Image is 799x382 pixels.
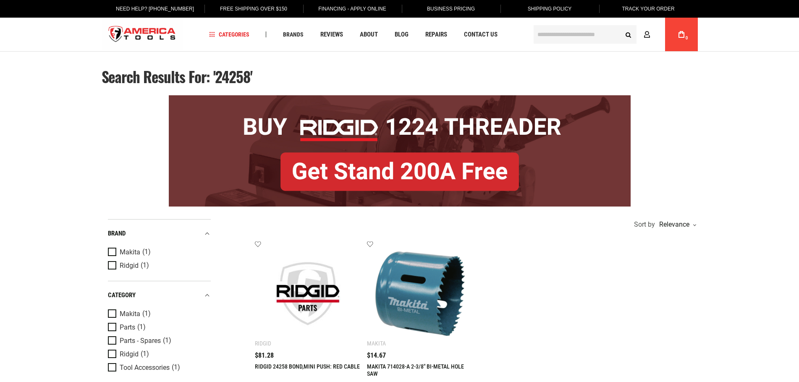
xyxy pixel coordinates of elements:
[460,29,501,40] a: Contact Us
[108,323,209,332] a: Parts (1)
[172,364,180,371] span: (1)
[102,65,253,87] span: Search results for: '24258'
[108,261,209,270] a: Ridgid (1)
[108,290,211,301] div: category
[317,29,347,40] a: Reviews
[320,31,343,38] span: Reviews
[360,31,378,38] span: About
[102,19,183,50] img: America Tools
[279,29,307,40] a: Brands
[425,31,447,38] span: Repairs
[367,340,386,347] div: Makita
[367,352,386,359] span: $14.67
[120,364,170,372] span: Tool Accessories
[255,352,274,359] span: $81.28
[141,262,149,269] span: (1)
[205,29,253,40] a: Categories
[209,31,249,37] span: Categories
[375,249,465,338] img: MAKITA 714028-A 2-3/8
[108,228,211,239] div: Brand
[141,351,149,358] span: (1)
[120,310,140,318] span: Makita
[108,248,209,257] a: Makita (1)
[395,31,409,38] span: Blog
[391,29,412,40] a: Blog
[120,249,140,256] span: Makita
[108,336,209,345] a: Parts - Spares (1)
[634,221,655,228] span: Sort by
[142,249,151,256] span: (1)
[673,18,689,51] a: 0
[367,363,464,377] a: MAKITA 714028-A 2-3/8" BI-METAL HOLE SAW
[657,221,696,228] div: Relevance
[169,95,631,102] a: BOGO: Buy RIDGID® 1224 Threader, Get Stand 200A Free!
[137,324,146,331] span: (1)
[255,363,360,370] a: RIDGID 24258 BOND,MINI PUSH: RED CABLE
[528,6,572,12] span: Shipping Policy
[108,309,209,319] a: Makita (1)
[108,363,209,372] a: Tool Accessories (1)
[621,26,637,42] button: Search
[686,36,688,40] span: 0
[102,19,183,50] a: store logo
[422,29,451,40] a: Repairs
[464,31,498,38] span: Contact Us
[263,249,353,338] img: RIDGID 24258 BOND,MINI PUSH: RED CABLE
[120,337,161,345] span: Parts - Spares
[108,350,209,359] a: Ridgid (1)
[356,29,382,40] a: About
[255,340,271,347] div: Ridgid
[169,95,631,207] img: BOGO: Buy RIDGID® 1224 Threader, Get Stand 200A Free!
[283,31,304,37] span: Brands
[120,262,139,269] span: Ridgid
[163,337,171,344] span: (1)
[120,351,139,358] span: Ridgid
[120,324,135,331] span: Parts
[142,310,151,317] span: (1)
